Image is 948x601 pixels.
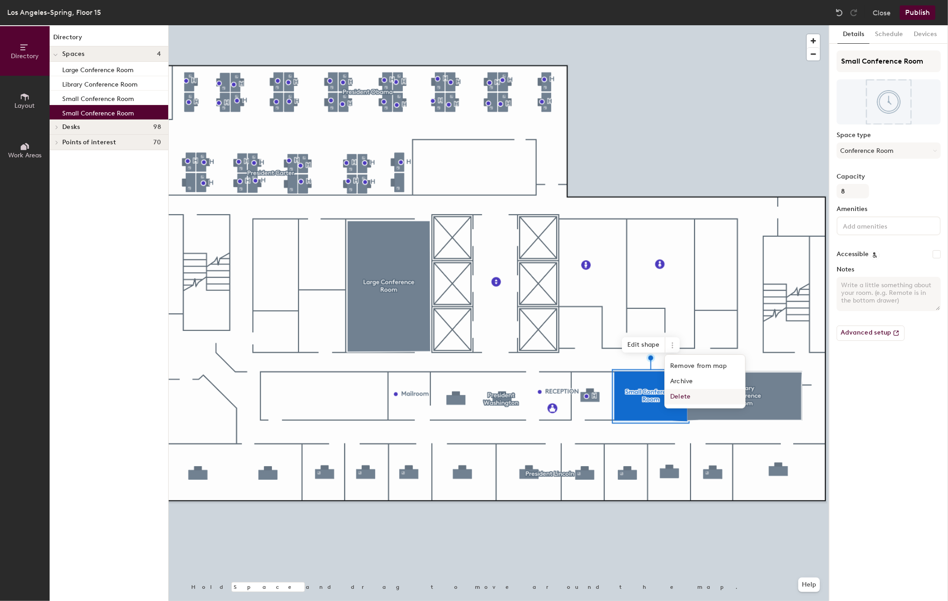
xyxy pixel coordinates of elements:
[62,107,134,117] p: Small Conference Room
[665,374,745,389] span: Archive
[873,5,891,20] button: Close
[665,389,745,404] span: Delete
[838,25,870,44] button: Details
[837,142,941,159] button: Conference Room
[153,124,161,131] span: 98
[50,32,168,46] h1: Directory
[900,5,935,20] button: Publish
[11,52,39,60] span: Directory
[837,206,941,213] label: Amenities
[837,132,941,139] label: Space type
[837,266,941,273] label: Notes
[157,50,161,58] span: 4
[849,8,858,17] img: Redo
[837,326,905,341] button: Advanced setup
[62,78,138,88] p: Library Conference Room
[798,578,820,592] button: Help
[841,220,922,231] input: Add amenities
[8,151,41,159] span: Work Areas
[153,139,161,146] span: 70
[62,64,133,74] p: Large Conference Room
[7,7,101,18] div: Los Angeles-Spring, Floor 15
[62,92,134,103] p: Small Conference Room
[622,337,665,353] span: Edit shape
[870,25,908,44] button: Schedule
[665,358,745,374] span: Remove from map
[837,173,941,180] label: Capacity
[837,251,869,258] label: Accessible
[15,102,35,110] span: Layout
[62,50,85,58] span: Spaces
[835,8,844,17] img: Undo
[837,79,941,124] img: The space named Small Conference Room
[62,139,116,146] span: Points of interest
[908,25,942,44] button: Devices
[62,124,80,131] span: Desks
